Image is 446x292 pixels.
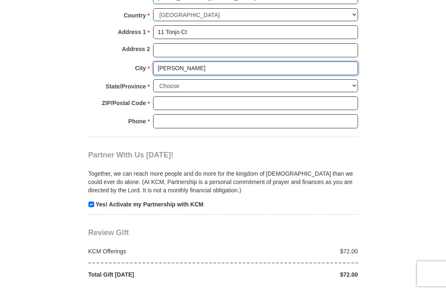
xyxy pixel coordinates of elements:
strong: Address 1 [118,26,146,38]
strong: Address 2 [122,43,150,55]
div: KCM Offerings [84,247,223,255]
div: $72.00 [223,270,363,279]
strong: City [135,62,146,74]
strong: Country [124,10,146,21]
div: Total Gift [DATE] [84,270,223,279]
div: $72.00 [223,247,363,255]
strong: Phone [128,115,146,127]
p: Together, we can reach more people and do more for the kingdom of [DEMOGRAPHIC_DATA] than we coul... [88,169,358,194]
strong: State/Province [106,81,146,92]
span: Partner With Us [DATE]! [88,151,174,159]
strong: ZIP/Postal Code [102,97,146,109]
strong: Yes! Activate my Partnership with KCM [95,201,203,208]
span: Review Gift [88,228,129,237]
